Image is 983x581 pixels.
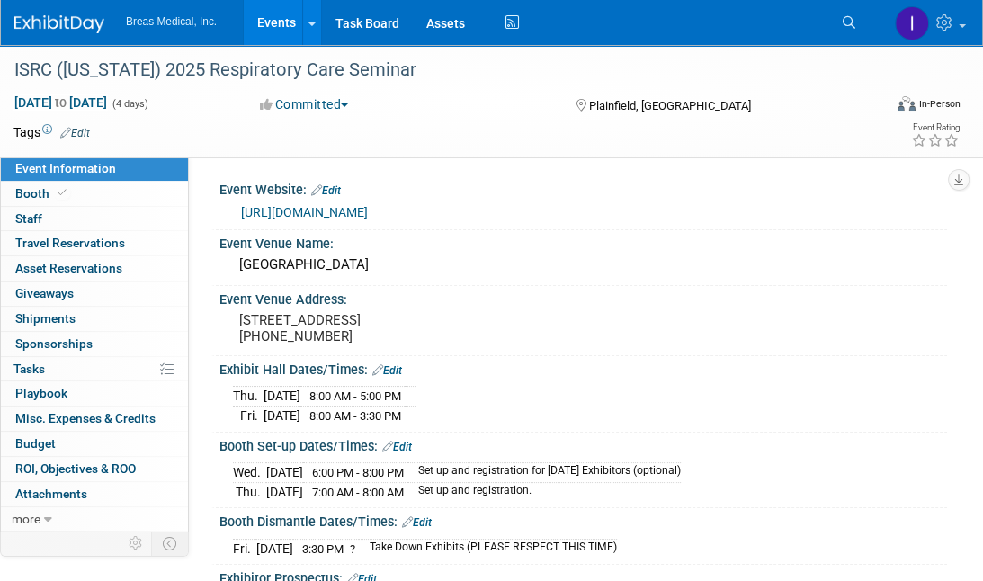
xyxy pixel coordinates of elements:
[15,411,156,425] span: Misc. Expenses & Credits
[266,482,303,501] td: [DATE]
[126,15,217,28] span: Breas Medical, Inc.
[239,312,503,344] pre: [STREET_ADDRESS] [PHONE_NUMBER]
[233,251,934,279] div: [GEOGRAPHIC_DATA]
[219,230,947,253] div: Event Venue Name:
[111,98,148,110] span: (4 days)
[302,542,355,556] span: 3:30 PM -
[895,6,929,40] img: Inga Dolezar
[898,96,916,111] img: Format-Inperson.png
[15,386,67,400] span: Playbook
[8,54,867,86] div: ISRC ([US_STATE]) 2025 Respiratory Care Seminar
[233,539,256,558] td: Fri.
[1,307,188,331] a: Shipments
[58,188,67,198] i: Booth reservation complete
[402,516,432,529] a: Edit
[219,176,947,200] div: Event Website:
[1,381,188,406] a: Playbook
[312,466,404,479] span: 6:00 PM - 8:00 PM
[15,436,56,451] span: Budget
[312,486,404,499] span: 7:00 AM - 8:00 AM
[241,205,368,219] a: [URL][DOMAIN_NAME]
[152,532,189,555] td: Toggle Event Tabs
[60,127,90,139] a: Edit
[1,507,188,532] a: more
[219,286,947,308] div: Event Venue Address:
[1,156,188,181] a: Event Information
[15,286,74,300] span: Giveaways
[1,182,188,206] a: Booth
[233,387,264,407] td: Thu.
[12,512,40,526] span: more
[219,508,947,532] div: Booth Dismantle Dates/Times:
[407,482,681,501] td: Set up and registration.
[52,95,69,110] span: to
[918,97,961,111] div: In-Person
[121,532,152,555] td: Personalize Event Tab Strip
[1,282,188,306] a: Giveaways
[309,389,401,403] span: 8:00 AM - 5:00 PM
[1,207,188,231] a: Staff
[911,123,960,132] div: Event Rating
[589,99,751,112] span: Plainfield, [GEOGRAPHIC_DATA]
[382,441,412,453] a: Edit
[311,184,341,197] a: Edit
[15,161,116,175] span: Event Information
[350,542,355,556] span: ?
[264,387,300,407] td: [DATE]
[13,362,45,376] span: Tasks
[15,336,93,351] span: Sponsorships
[254,95,355,113] button: Committed
[266,463,303,483] td: [DATE]
[15,261,122,275] span: Asset Reservations
[309,409,401,423] span: 8:00 AM - 3:30 PM
[15,186,70,201] span: Booth
[219,433,947,456] div: Booth Set-up Dates/Times:
[407,463,681,483] td: Set up and registration for [DATE] Exhibitors (optional)
[1,432,188,456] a: Budget
[814,94,961,121] div: Event Format
[1,231,188,255] a: Travel Reservations
[15,461,136,476] span: ROI, Objectives & ROO
[13,123,90,141] td: Tags
[13,94,108,111] span: [DATE] [DATE]
[1,256,188,281] a: Asset Reservations
[372,364,402,377] a: Edit
[1,457,188,481] a: ROI, Objectives & ROO
[359,539,617,558] td: Take Down Exhibits (PLEASE RESPECT THIS TIME)
[219,356,947,380] div: Exhibit Hall Dates/Times:
[1,407,188,431] a: Misc. Expenses & Credits
[1,357,188,381] a: Tasks
[1,332,188,356] a: Sponsorships
[15,311,76,326] span: Shipments
[256,539,293,558] td: [DATE]
[233,482,266,501] td: Thu.
[233,463,266,483] td: Wed.
[15,211,42,226] span: Staff
[264,407,300,425] td: [DATE]
[15,236,125,250] span: Travel Reservations
[233,407,264,425] td: Fri.
[15,487,87,501] span: Attachments
[1,482,188,506] a: Attachments
[14,15,104,33] img: ExhibitDay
